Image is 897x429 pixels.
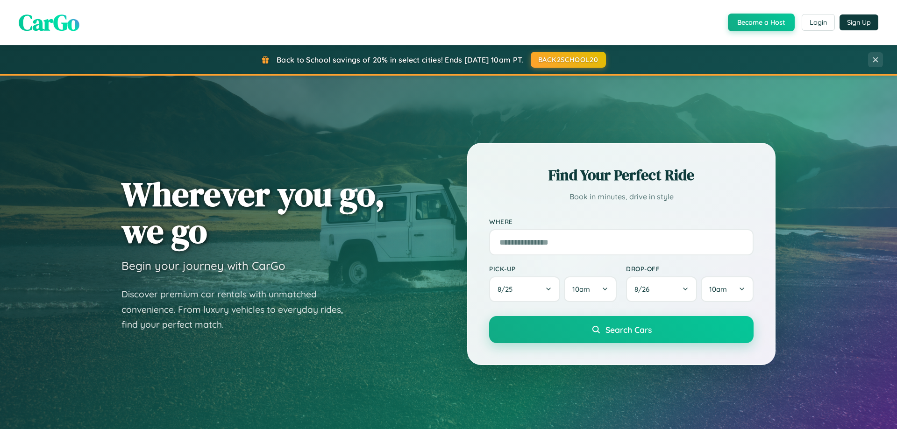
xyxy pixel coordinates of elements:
span: CarGo [19,7,79,38]
button: Login [802,14,835,31]
button: 8/25 [489,276,560,302]
span: 10am [709,285,727,294]
button: 10am [564,276,617,302]
label: Where [489,218,754,225]
span: Back to School savings of 20% in select cities! Ends [DATE] 10am PT. [277,55,523,64]
button: 10am [701,276,754,302]
h3: Begin your journey with CarGo [121,259,285,273]
button: BACK2SCHOOL20 [531,52,606,68]
p: Book in minutes, drive in style [489,190,754,204]
span: 8 / 26 [634,285,654,294]
h1: Wherever you go, we go [121,176,385,249]
button: Become a Host [728,14,795,31]
button: Sign Up [840,14,878,30]
label: Drop-off [626,265,754,273]
button: 8/26 [626,276,697,302]
span: Search Cars [605,324,652,335]
span: 8 / 25 [498,285,517,294]
span: 10am [572,285,590,294]
p: Discover premium car rentals with unmatched convenience. From luxury vehicles to everyday rides, ... [121,287,355,332]
h2: Find Your Perfect Ride [489,165,754,185]
button: Search Cars [489,316,754,343]
label: Pick-up [489,265,617,273]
